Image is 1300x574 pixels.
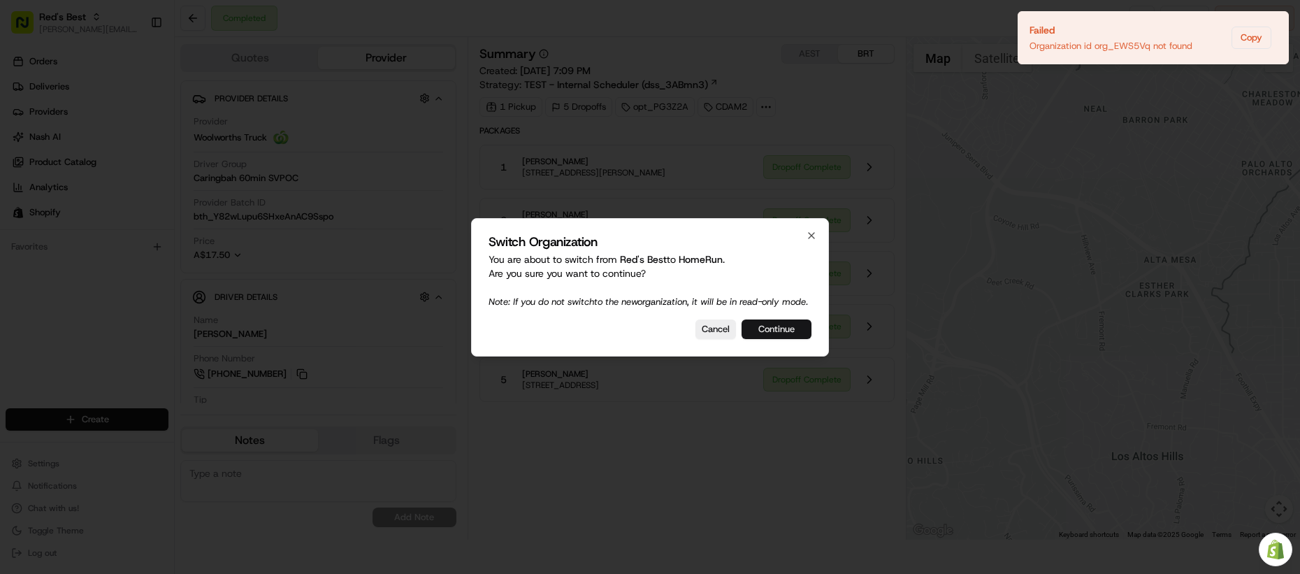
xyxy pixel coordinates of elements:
[1030,23,1192,37] div: Failed
[742,320,811,339] button: Continue
[1232,27,1271,49] button: Copy
[620,253,667,266] span: Red's Best
[679,253,723,266] span: HomeRun
[1030,40,1192,52] div: Organization id org_EWS5Vq not found
[489,252,811,308] p: You are about to switch from to . Are you sure you want to continue?
[489,296,808,308] span: Note: If you do not switch to the new organization, it will be in read-only mode.
[489,236,811,248] h2: Switch Organization
[695,320,736,339] button: Cancel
